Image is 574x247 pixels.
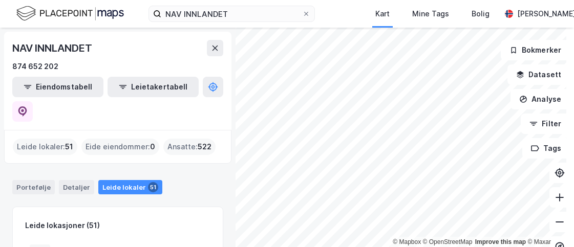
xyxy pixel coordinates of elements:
div: Leide lokaler : [13,139,77,155]
div: Detaljer [59,180,94,194]
a: Mapbox [393,238,421,245]
div: Leide lokasjoner (51) [25,219,100,232]
div: Eide eiendommer : [81,139,159,155]
button: Tags [522,138,570,159]
a: OpenStreetMap [423,238,473,245]
div: 51 [148,182,158,192]
button: Analyse [511,89,570,109]
span: 51 [65,141,73,153]
div: Mine Tags [412,8,449,20]
iframe: Chat Widget [523,198,574,247]
button: Datasett [507,64,570,85]
button: Eiendomstabell [12,77,103,97]
button: Bokmerker [501,40,570,60]
span: 0 [150,141,155,153]
div: NAV INNLANDET [12,40,94,56]
button: Filter [521,114,570,134]
span: 522 [198,141,211,153]
div: 874 652 202 [12,60,58,73]
div: Portefølje [12,180,55,194]
div: Bolig [472,8,490,20]
button: Leietakertabell [108,77,199,97]
a: Improve this map [475,238,526,245]
div: Leide lokaler [98,180,162,194]
img: logo.f888ab2527a4732fd821a326f86c7f29.svg [16,5,124,23]
div: Ansatte : [163,139,216,155]
div: Kart [375,8,390,20]
input: Søk på adresse, matrikkel, gårdeiere, leietakere eller personer [161,6,302,21]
